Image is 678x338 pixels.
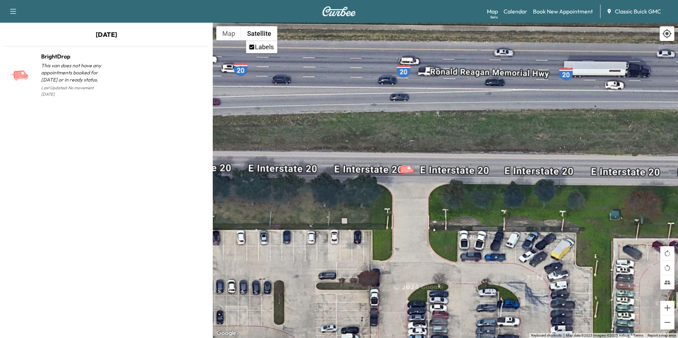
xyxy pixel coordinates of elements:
button: Show satellite imagery [241,26,277,40]
h1: BrightDrop [41,52,106,61]
button: Tilt map [660,275,674,289]
ul: Show satellite imagery [246,40,277,53]
img: Curbee Logo [322,6,356,16]
gmp-advanced-marker: BrightDrop [396,157,421,170]
button: Rotate map clockwise [660,246,674,260]
label: Labels [255,43,274,51]
button: Show street map [216,26,241,40]
a: Book New Appointment [533,7,593,16]
img: Google [215,329,238,338]
a: Open this area in Google Maps (opens a new window) [215,329,238,338]
button: Zoom out [660,315,674,329]
a: Calendar [504,7,527,16]
span: Map data ©2025 Imagery ©2025 Airbus [566,333,629,337]
p: This van does not have any appointments booked for [DATE] or in ready status. [41,62,106,83]
button: Rotate map counterclockwise [660,261,674,275]
button: Zoom in [660,301,674,315]
a: Terms (opens in new tab) [633,333,643,337]
span: Classic Buick GMC [615,7,661,16]
button: Keyboard shortcuts [531,333,562,338]
a: MapBeta [487,7,498,16]
li: Labels [247,41,277,52]
p: Last Updated: No movement [DATE] [41,83,106,99]
a: Report a map error [648,333,676,337]
div: Recenter map [660,26,674,41]
div: Beta [490,15,498,20]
